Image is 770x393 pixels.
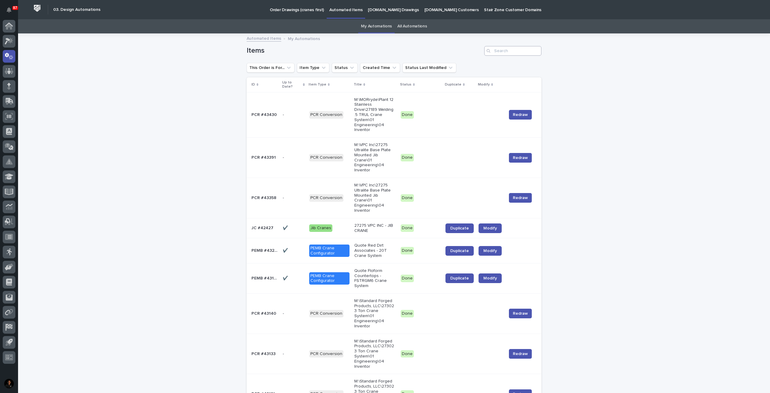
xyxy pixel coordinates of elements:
[361,19,392,33] a: My Automations
[247,178,541,218] tr: PCR #43358PCR #43358 -- PCR ConversionM:\VPC Inc\27275 Ultralite Base Plate Mounted Jib Crane\01 ...
[283,194,285,201] p: -
[309,194,343,202] div: PCR Conversion
[401,350,414,358] div: Done
[251,275,279,281] p: PEMB #43198
[282,79,301,90] p: Up to Date?
[247,63,294,73] button: This Order is For...
[251,194,278,201] p: PCR #43358
[251,154,277,160] p: PCR #43391
[401,247,414,254] div: Done
[513,155,528,161] span: Redraw
[309,310,343,317] div: PCR Conversion
[251,350,277,357] p: PCR #43133
[8,7,15,17] div: Notifications87
[509,309,532,318] button: Redraw
[354,183,396,213] p: M:\VPC Inc\27275 Ultralite Base Plate Mounted Jib Crane\01 Engineering\04 Inventor
[288,35,320,42] p: My Automations
[283,111,285,117] p: -
[247,238,541,263] tr: PEMB #43206PEMB #43206 ✔️✔️ PEMB Crane ConfiguratorQuote Red Dirt Associates - 20T Crane SystemDo...
[450,249,469,253] span: Duplicate
[445,273,474,283] a: Duplicate
[247,46,482,55] h1: Items
[445,223,474,233] a: Duplicate
[283,224,289,231] p: ✔️
[509,153,532,163] button: Redraw
[13,6,17,10] p: 87
[247,92,541,138] tr: PCR #43430PCR #43430 -- PCR ConversionM:\MORryde\Plant 12 Stainless Drive\27189 Welding .5 TRUL C...
[354,97,396,133] p: M:\MORryde\Plant 12 Stainless Drive\27189 Welding .5 TRUL Crane System\01 Engineering\04 Inventor
[513,310,528,317] span: Redraw
[247,218,541,238] tr: JC #42427JC #42427 ✔️✔️ Jib Cranes27275 VPC INC - JIB CRANEDoneDuplicateModify
[283,275,289,281] p: ✔️
[309,224,332,232] div: Jib Cranes
[478,81,490,88] p: Modify
[509,349,532,359] button: Redraw
[354,223,396,233] p: 27275 VPC INC - JIB CRANE
[445,246,474,256] a: Duplicate
[445,81,461,88] p: Duplicate
[450,276,469,280] span: Duplicate
[513,112,528,118] span: Redraw
[309,272,350,285] div: PEMB Crane Configurator
[483,276,497,280] span: Modify
[283,247,289,253] p: ✔️
[354,339,396,369] p: M:\Standard Forged Products, LLC\27302 3 Ton Crane System\01 Engineering\04 Inventor
[401,111,414,119] div: Done
[283,350,285,357] p: -
[479,273,502,283] a: Modify
[251,224,275,231] p: JC #42427
[247,35,281,42] a: Automated Items
[479,246,502,256] a: Modify
[354,142,396,173] p: M:\VPC Inc\27275 Ultralite Base Plate Mounted Jib Crane\01 Engineering\04 Inventor
[283,154,285,160] p: -
[509,110,532,120] button: Redraw
[450,226,469,230] span: Duplicate
[332,63,358,73] button: Status
[400,81,411,88] p: Status
[354,298,396,329] p: M:\Standard Forged Products, LLC\27302 3 Ton Crane System\01 Engineering\04 Inventor
[484,46,541,56] input: Search
[509,193,532,203] button: Redraw
[309,81,326,88] p: Item Type
[309,154,343,161] div: PCR Conversion
[483,226,497,230] span: Modify
[3,377,15,390] button: users-avatar
[53,7,100,12] h2: 03. Design Automations
[401,154,414,161] div: Done
[354,243,396,258] p: Quote Red Dirt Associates - 20T Crane System
[251,111,278,117] p: PCR #43430
[309,245,350,257] div: PEMB Crane Configurator
[401,310,414,317] div: Done
[397,19,427,33] a: All Automations
[401,194,414,202] div: Done
[309,350,343,358] div: PCR Conversion
[3,4,15,16] button: Notifications
[247,334,541,374] tr: PCR #43133PCR #43133 -- PCR ConversionM:\Standard Forged Products, LLC\27302 3 Ton Crane System\0...
[247,138,541,178] tr: PCR #43391PCR #43391 -- PCR ConversionM:\VPC Inc\27275 Ultralite Base Plate Mounted Jib Crane\01 ...
[401,224,414,232] div: Done
[354,268,396,289] p: Quote Floform Countertops - FSTRGM6 Crane System
[401,275,414,282] div: Done
[309,111,343,119] div: PCR Conversion
[354,81,362,88] p: Title
[251,310,277,316] p: PCR #43140
[402,63,456,73] button: Status Last Modified
[483,249,497,253] span: Modify
[247,293,541,334] tr: PCR #43140PCR #43140 -- PCR ConversionM:\Standard Forged Products, LLC\27302 3 Ton Crane System\0...
[513,351,528,357] span: Redraw
[479,223,502,233] a: Modify
[251,81,255,88] p: ID
[360,63,400,73] button: Created Time
[32,3,43,14] img: Workspace Logo
[297,63,329,73] button: Item Type
[283,310,285,316] p: -
[513,195,528,201] span: Redraw
[247,263,541,293] tr: PEMB #43198PEMB #43198 ✔️✔️ PEMB Crane ConfiguratorQuote Floform Countertops - FSTRGM6 Crane Syst...
[251,247,279,253] p: PEMB #43206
